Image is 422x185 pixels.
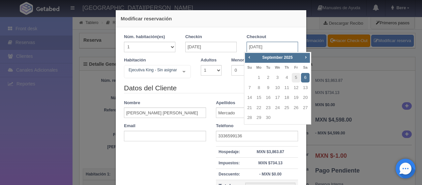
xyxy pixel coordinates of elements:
[255,83,263,93] a: 8
[283,73,291,82] a: 4
[292,83,300,93] a: 12
[124,57,146,63] label: Habitación
[273,83,282,93] a: 10
[216,169,243,180] th: Descuento:
[262,55,283,60] span: September
[201,57,217,63] label: Adultos
[258,161,282,165] strong: MXN $734.13
[285,65,289,69] span: Thursday
[283,93,291,103] a: 18
[256,65,261,69] span: Monday
[247,34,266,40] label: Checkout
[127,67,131,77] input: Seleccionar hab.
[255,73,263,82] a: 1
[256,150,284,154] strong: MXN $3,863.87
[255,93,263,103] a: 15
[266,65,270,69] span: Tuesday
[247,42,298,52] input: DD-MM-AAAA
[302,54,310,61] a: Next
[259,172,281,176] strong: - MXN $0.00
[283,103,291,113] a: 25
[245,113,254,123] a: 28
[283,83,291,93] a: 11
[185,42,237,52] input: DD-MM-AAAA
[216,146,243,157] th: Hospedaje:
[247,55,252,60] span: Prev
[124,100,140,106] label: Nombre
[121,15,301,22] h4: Modificar reservación
[124,83,298,93] legend: Datos del Cliente
[301,93,310,103] a: 20
[231,57,249,63] label: Menores
[124,34,165,40] label: Núm. habitación(es)
[294,65,298,69] span: Friday
[246,54,253,61] a: Prev
[275,65,280,69] span: Wednesday
[301,73,310,82] a: 6
[185,34,202,40] label: Checkin
[245,93,254,103] a: 14
[264,113,272,123] a: 30
[245,103,254,113] a: 21
[247,65,252,69] span: Sunday
[264,103,272,113] a: 23
[216,123,233,129] label: Teléfono
[264,83,272,93] a: 9
[273,103,282,113] a: 24
[273,93,282,103] a: 17
[264,93,272,103] a: 16
[245,83,254,93] a: 7
[124,123,136,129] label: Email
[292,73,300,82] a: 5
[216,100,235,106] label: Apellidos
[292,103,300,113] a: 26
[273,73,282,82] a: 3
[301,83,310,93] a: 13
[303,55,308,60] span: Next
[255,113,263,123] a: 29
[292,93,300,103] a: 19
[284,55,293,60] span: 2025
[127,67,177,73] span: Ejecutiva King - Sin asignar
[264,73,272,82] a: 2
[255,103,263,113] a: 22
[303,65,308,69] span: Saturday
[301,103,310,113] a: 27
[216,157,243,169] th: Impuestos:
